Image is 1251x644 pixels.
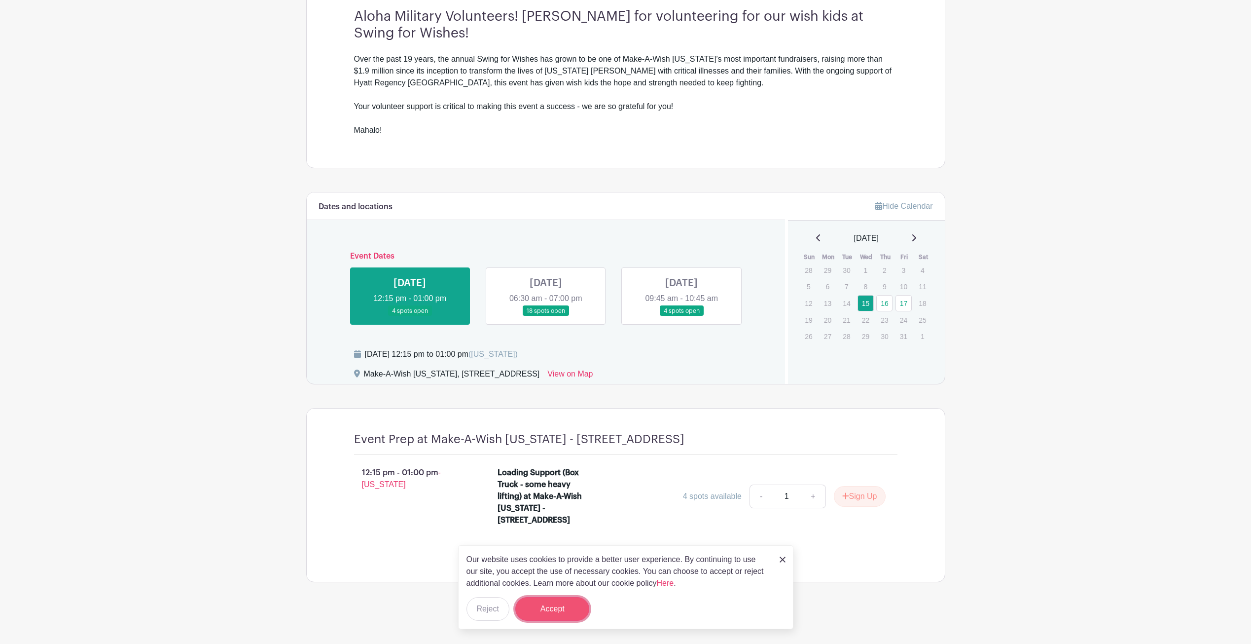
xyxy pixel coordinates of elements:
th: Tue [838,252,857,262]
p: 1 [914,329,930,344]
button: Accept [515,597,589,621]
p: 14 [838,296,855,311]
p: 19 [800,312,817,328]
button: Reject [466,597,509,621]
div: [DATE] 12:15 pm to 01:00 pm [365,348,518,360]
p: 30 [838,263,855,278]
p: 9 [876,279,893,294]
p: 29 [858,329,874,344]
p: 8 [858,279,874,294]
p: 23 [876,312,893,328]
span: ([US_STATE]) [468,350,518,358]
div: 4 spots available [683,491,742,502]
a: - [750,485,772,508]
p: 11 [914,279,930,294]
p: 7 [838,279,855,294]
p: 30 [876,329,893,344]
th: Thu [876,252,895,262]
p: 6 [820,279,836,294]
img: close_button-5f87c8562297e5c2d7936805f587ecaba9071eb48480494691a3f1689db116b3.svg [780,557,786,563]
th: Mon [819,252,838,262]
p: 31 [895,329,912,344]
div: Make-A-Wish [US_STATE], [STREET_ADDRESS] [364,368,540,384]
div: Over the past 19 years, the annual Swing for Wishes has grown to be one of Make-A-Wish [US_STATE]... [354,53,897,136]
a: Here [657,579,674,587]
a: 17 [895,295,912,311]
p: 5 [800,279,817,294]
p: 28 [800,263,817,278]
a: Hide Calendar [875,202,932,210]
p: 22 [858,312,874,328]
p: 3 [895,263,912,278]
a: 15 [858,295,874,311]
p: 24 [895,312,912,328]
th: Wed [857,252,876,262]
p: 2 [876,263,893,278]
th: Fri [895,252,914,262]
button: Sign Up [834,486,886,507]
p: 4 [914,263,930,278]
a: + [801,485,825,508]
p: 27 [820,329,836,344]
th: Sun [800,252,819,262]
p: 29 [820,263,836,278]
a: View on Map [547,368,593,384]
p: 28 [838,329,855,344]
h6: Dates and locations [319,202,393,212]
h6: Event Dates [342,252,750,261]
div: Loading Support (Box Truck - some heavy lifting) at Make-A-Wish [US_STATE] - [STREET_ADDRESS] [498,467,583,526]
p: 13 [820,296,836,311]
th: Sat [914,252,933,262]
p: 12:15 pm - 01:00 pm [338,463,482,494]
p: 18 [914,296,930,311]
p: 1 [858,263,874,278]
p: 21 [838,312,855,328]
h4: Event Prep at Make-A-Wish [US_STATE] - [STREET_ADDRESS] [354,432,684,447]
a: 16 [876,295,893,311]
p: 12 [800,296,817,311]
h3: Aloha Military Volunteers! [PERSON_NAME] for volunteering for our wish kids at Swing for Wishes! [354,8,897,41]
p: Our website uses cookies to provide a better user experience. By continuing to use our site, you ... [466,554,769,589]
p: 25 [914,312,930,328]
p: 26 [800,329,817,344]
p: 10 [895,279,912,294]
p: 20 [820,312,836,328]
span: [DATE] [854,232,879,244]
